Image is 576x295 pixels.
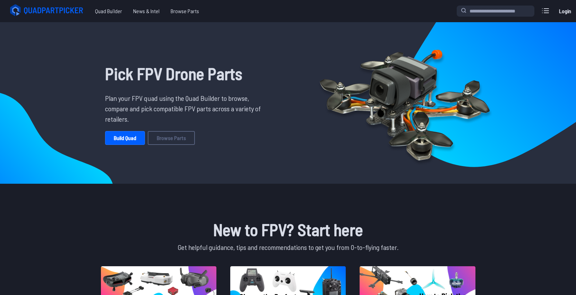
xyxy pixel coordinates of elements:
[128,4,165,18] a: News & Intel
[105,61,266,86] h1: Pick FPV Drone Parts
[105,131,145,145] a: Build Quad
[557,4,573,18] a: Login
[89,4,128,18] a: Quad Builder
[100,242,477,252] p: Get helpful guidance, tips and recommendations to get you from 0-to-flying faster.
[148,131,195,145] a: Browse Parts
[305,34,505,172] img: Quadcopter
[105,93,266,124] p: Plan your FPV quad using the Quad Builder to browse, compare and pick compatible FPV parts across...
[100,217,477,242] h1: New to FPV? Start here
[165,4,205,18] a: Browse Parts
